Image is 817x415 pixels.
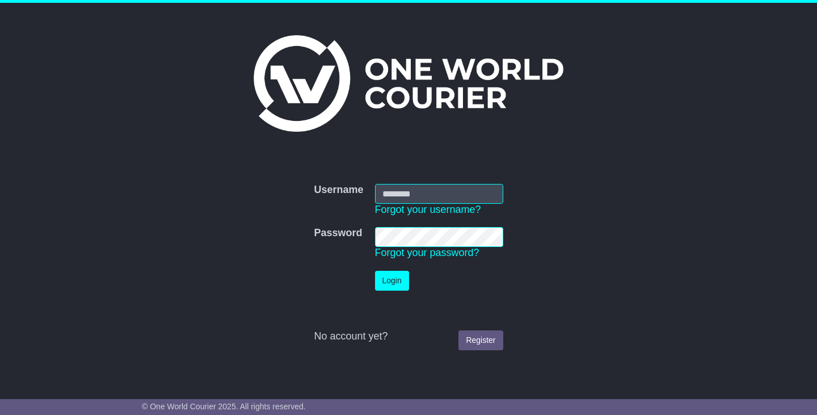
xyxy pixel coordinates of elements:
label: Username [314,184,363,196]
img: One World [254,35,563,132]
a: Forgot your username? [375,204,481,215]
a: Forgot your password? [375,247,479,258]
button: Login [375,271,409,291]
span: © One World Courier 2025. All rights reserved. [142,402,306,411]
label: Password [314,227,362,240]
a: Register [458,330,503,350]
div: No account yet? [314,330,503,343]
